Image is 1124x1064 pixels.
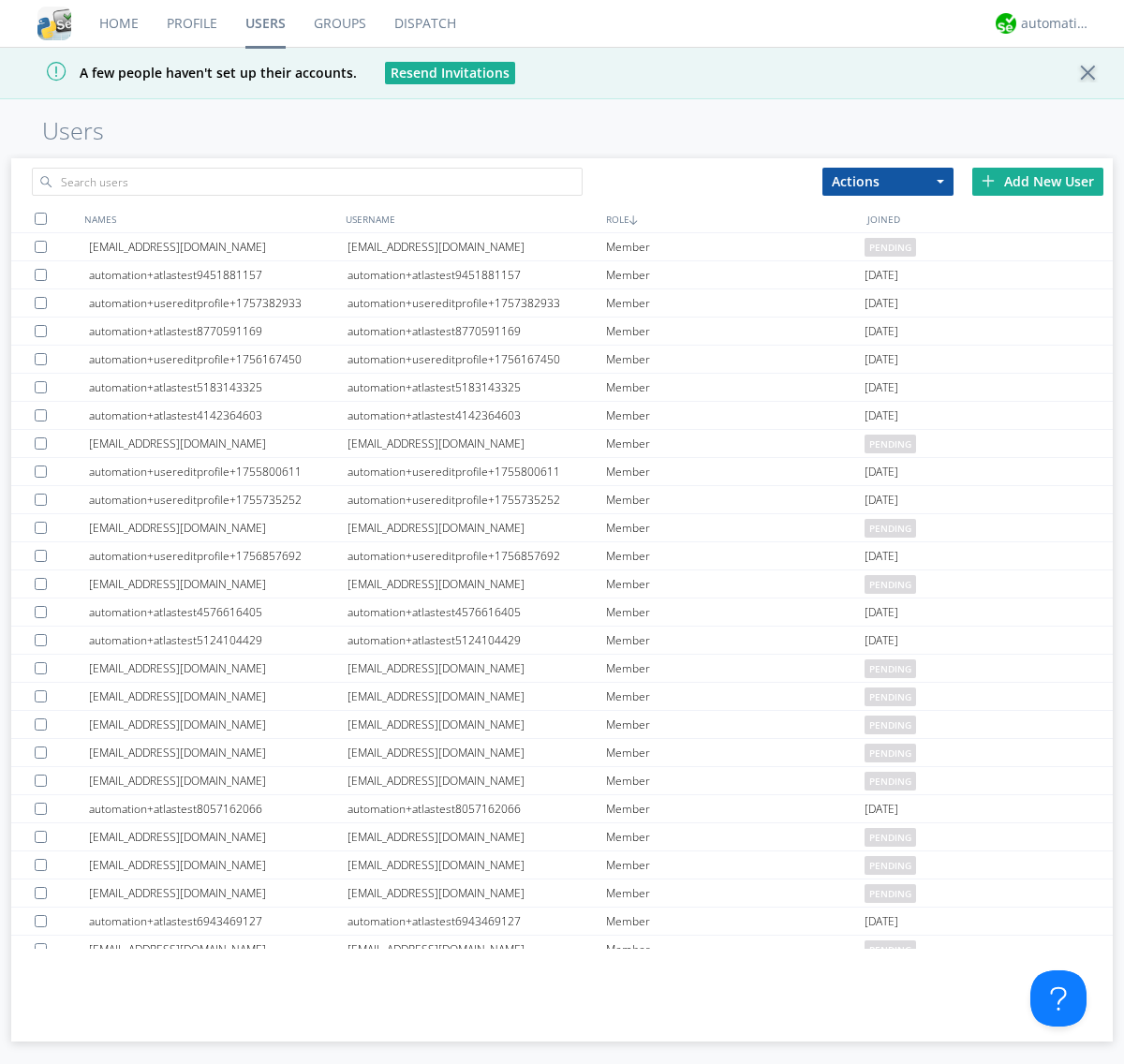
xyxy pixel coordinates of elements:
[606,683,865,710] div: Member
[348,261,606,288] div: automation+atlastest9451881157
[865,795,898,823] span: [DATE]
[11,683,1113,711] a: [EMAIL_ADDRESS][DOMAIN_NAME][EMAIL_ADDRESS][DOMAIN_NAME]Memberpending
[348,402,606,429] div: automation+atlastest4142364603
[865,318,898,346] span: [DATE]
[89,795,348,822] div: automation+atlastest8057162066
[606,851,865,879] div: Member
[11,233,1113,261] a: [EMAIL_ADDRESS][DOMAIN_NAME][EMAIL_ADDRESS][DOMAIN_NAME]Memberpending
[348,486,606,513] div: automation+usereditprofile+1755735252
[89,318,348,345] div: automation+atlastest8770591169
[89,767,348,794] div: [EMAIL_ADDRESS][DOMAIN_NAME]
[348,655,606,682] div: [EMAIL_ADDRESS][DOMAIN_NAME]
[11,598,1113,627] a: automation+atlastest4576616405automation+atlastest4576616405Member[DATE]
[89,514,348,541] div: [EMAIL_ADDRESS][DOMAIN_NAME]
[89,627,348,654] div: automation+atlastest5124104429
[11,795,1113,823] a: automation+atlastest8057162066automation+atlastest8057162066Member[DATE]
[89,598,348,626] div: automation+atlastest4576616405
[348,542,606,569] div: automation+usereditprofile+1756857692
[606,542,865,569] div: Member
[11,908,1113,936] a: automation+atlastest6943469127automation+atlastest6943469127Member[DATE]
[865,856,916,875] span: pending
[89,486,348,513] div: automation+usereditprofile+1755735252
[89,879,348,907] div: [EMAIL_ADDRESS][DOMAIN_NAME]
[89,908,348,935] div: automation+atlastest6943469127
[865,575,916,594] span: pending
[89,683,348,710] div: [EMAIL_ADDRESS][DOMAIN_NAME]
[348,458,606,485] div: automation+usereditprofile+1755800611
[11,570,1113,598] a: [EMAIL_ADDRESS][DOMAIN_NAME][EMAIL_ADDRESS][DOMAIN_NAME]Memberpending
[606,514,865,541] div: Member
[865,940,916,959] span: pending
[348,711,606,738] div: [EMAIL_ADDRESS][DOMAIN_NAME]
[606,598,865,626] div: Member
[11,318,1113,346] a: automation+atlastest8770591169automation+atlastest8770591169Member[DATE]
[348,936,606,963] div: [EMAIL_ADDRESS][DOMAIN_NAME]
[606,402,865,429] div: Member
[982,174,995,187] img: plus.svg
[606,289,865,317] div: Member
[865,744,916,762] span: pending
[865,716,916,734] span: pending
[606,458,865,485] div: Member
[11,346,1113,374] a: automation+usereditprofile+1756167450automation+usereditprofile+1756167450Member[DATE]
[11,402,1113,430] a: automation+atlastest4142364603automation+atlastest4142364603Member[DATE]
[11,879,1113,908] a: [EMAIL_ADDRESS][DOMAIN_NAME][EMAIL_ADDRESS][DOMAIN_NAME]Memberpending
[11,289,1113,318] a: automation+usereditprofile+1757382933automation+usereditprofile+1757382933Member[DATE]
[14,64,357,81] span: A few people haven't set up their accounts.
[863,205,1124,232] div: JOINED
[606,879,865,907] div: Member
[11,486,1113,514] a: automation+usereditprofile+1755735252automation+usereditprofile+1755735252Member[DATE]
[89,430,348,457] div: [EMAIL_ADDRESS][DOMAIN_NAME]
[11,458,1113,486] a: automation+usereditprofile+1755800611automation+usereditprofile+1755800611Member[DATE]
[348,233,606,260] div: [EMAIL_ADDRESS][DOMAIN_NAME]
[11,739,1113,767] a: [EMAIL_ADDRESS][DOMAIN_NAME][EMAIL_ADDRESS][DOMAIN_NAME]Memberpending
[606,908,865,935] div: Member
[11,374,1113,402] a: automation+atlastest5183143325automation+atlastest5183143325Member[DATE]
[348,767,606,794] div: [EMAIL_ADDRESS][DOMAIN_NAME]
[348,908,606,935] div: automation+atlastest6943469127
[601,205,863,232] div: ROLE
[865,687,916,706] span: pending
[606,823,865,850] div: Member
[11,851,1113,879] a: [EMAIL_ADDRESS][DOMAIN_NAME][EMAIL_ADDRESS][DOMAIN_NAME]Memberpending
[865,908,898,936] span: [DATE]
[348,514,606,541] div: [EMAIL_ADDRESS][DOMAIN_NAME]
[89,739,348,766] div: [EMAIL_ADDRESS][DOMAIN_NAME]
[348,739,606,766] div: [EMAIL_ADDRESS][DOMAIN_NAME]
[865,598,898,627] span: [DATE]
[385,62,515,84] button: Resend Invitations
[865,289,898,318] span: [DATE]
[606,374,865,401] div: Member
[89,289,348,317] div: automation+usereditprofile+1757382933
[348,851,606,879] div: [EMAIL_ADDRESS][DOMAIN_NAME]
[348,879,606,907] div: [EMAIL_ADDRESS][DOMAIN_NAME]
[348,346,606,373] div: automation+usereditprofile+1756167450
[89,458,348,485] div: automation+usereditprofile+1755800611
[11,261,1113,289] a: automation+atlastest9451881157automation+atlastest9451881157Member[DATE]
[89,261,348,288] div: automation+atlastest9451881157
[348,823,606,850] div: [EMAIL_ADDRESS][DOMAIN_NAME]
[606,795,865,822] div: Member
[606,346,865,373] div: Member
[1021,14,1091,33] div: automation+atlas
[89,851,348,879] div: [EMAIL_ADDRESS][DOMAIN_NAME]
[606,711,865,738] div: Member
[865,486,898,514] span: [DATE]
[865,519,916,538] span: pending
[89,711,348,738] div: [EMAIL_ADDRESS][DOMAIN_NAME]
[32,168,583,196] input: Search users
[865,346,898,374] span: [DATE]
[865,627,898,655] span: [DATE]
[348,627,606,654] div: automation+atlastest5124104429
[89,374,348,401] div: automation+atlastest5183143325
[822,168,954,196] button: Actions
[11,823,1113,851] a: [EMAIL_ADDRESS][DOMAIN_NAME][EMAIL_ADDRESS][DOMAIN_NAME]Memberpending
[11,542,1113,570] a: automation+usereditprofile+1756857692automation+usereditprofile+1756857692Member[DATE]
[37,7,71,40] img: cddb5a64eb264b2086981ab96f4c1ba7
[348,683,606,710] div: [EMAIL_ADDRESS][DOMAIN_NAME]
[606,767,865,794] div: Member
[606,430,865,457] div: Member
[348,598,606,626] div: automation+atlastest4576616405
[865,458,898,486] span: [DATE]
[348,570,606,598] div: [EMAIL_ADDRESS][DOMAIN_NAME]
